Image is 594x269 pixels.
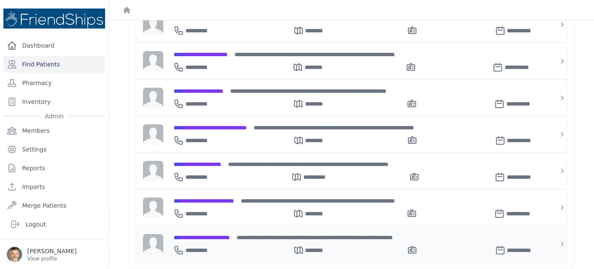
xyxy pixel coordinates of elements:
a: Members [3,122,105,139]
p: View profile [27,255,77,262]
a: Find Patients [3,56,105,73]
a: Imports [3,178,105,195]
a: [PERSON_NAME] View profile [7,247,102,262]
a: Settings [3,141,105,158]
a: Reports [3,160,105,177]
img: person-242608b1a05df3501eefc295dc1bc67a.jpg [143,234,163,255]
img: person-242608b1a05df3501eefc295dc1bc67a.jpg [143,14,163,35]
img: person-242608b1a05df3501eefc295dc1bc67a.jpg [143,161,163,181]
p: [PERSON_NAME] [27,247,77,255]
img: person-242608b1a05df3501eefc295dc1bc67a.jpg [143,197,163,218]
img: Medical Missions EMR [3,9,105,29]
a: Pharmacy [3,74,105,92]
img: person-242608b1a05df3501eefc295dc1bc67a.jpg [143,88,163,108]
img: person-242608b1a05df3501eefc295dc1bc67a.jpg [143,124,163,145]
a: Logout [7,216,102,233]
a: Dashboard [3,37,105,54]
a: Merge Patients [3,197,105,214]
img: person-242608b1a05df3501eefc295dc1bc67a.jpg [143,51,163,72]
a: Inventory [3,93,105,110]
span: Admin [41,112,67,120]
